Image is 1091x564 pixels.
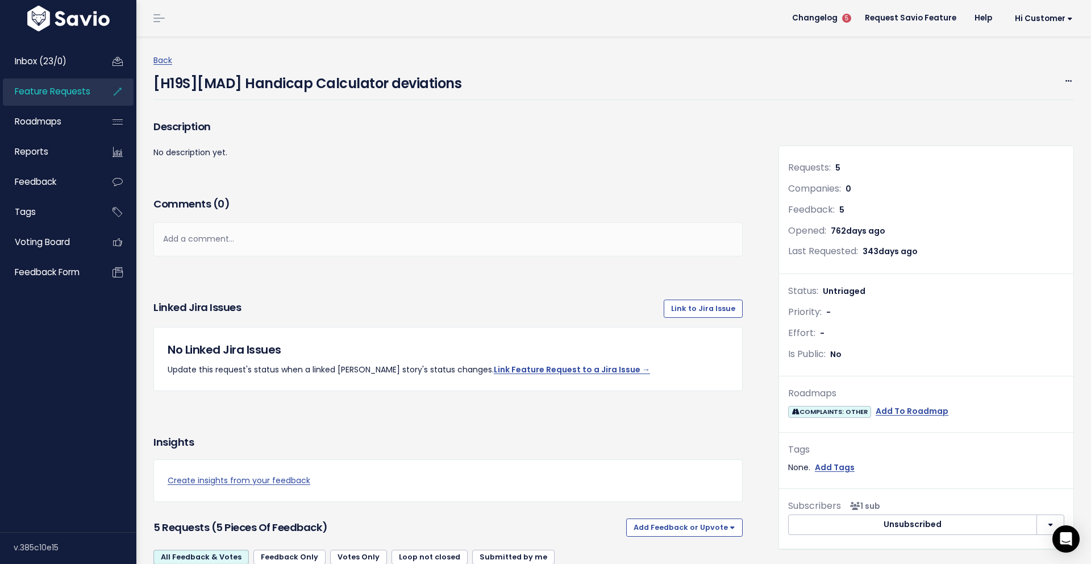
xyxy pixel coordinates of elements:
span: Tags [15,206,36,218]
span: Priority: [788,305,822,318]
span: Feature Requests [15,85,90,97]
a: Link to Jira Issue [664,300,743,318]
span: 343 [863,246,918,257]
span: Feedback [15,176,56,188]
span: Effort: [788,326,815,339]
h3: Linked Jira issues [153,300,241,318]
span: Status: [788,284,818,297]
a: Feedback form [3,259,94,285]
a: Back [153,55,172,66]
h4: [H19S][MAD] Handicap Calculator deviations [153,68,461,94]
a: Add Tags [815,461,855,475]
a: Help [965,10,1001,27]
span: 0 [218,197,224,211]
a: Feature Requests [3,78,94,105]
span: COMPLAINTS: OTHER [788,406,871,418]
a: COMPLAINTS: OTHER [788,404,871,418]
a: Tags [3,199,94,225]
span: Roadmaps [15,115,61,127]
span: Voting Board [15,236,70,248]
a: Reports [3,139,94,165]
a: Voting Board [3,229,94,255]
a: Hi Customer [1001,10,1082,27]
span: Inbox (23/0) [15,55,66,67]
h3: Description [153,119,743,135]
a: Create insights from your feedback [168,474,728,488]
span: <p><strong>Subscribers</strong><br><br> - Nuno Grazina<br> </p> [846,500,880,512]
a: Feedback [3,169,94,195]
a: Link Feature Request to a Jira Issue → [494,364,650,375]
span: Requests: [788,161,831,174]
span: 0 [846,183,851,194]
span: 5 [835,162,840,173]
span: days ago [878,246,918,257]
span: 5 [842,14,851,23]
span: Untriaged [823,285,865,297]
div: Add a comment... [153,222,743,256]
div: Tags [788,442,1064,458]
a: Inbox (23/0) [3,48,94,74]
span: Subscribers [788,499,841,512]
a: Request Savio Feature [856,10,965,27]
h5: No Linked Jira Issues [168,341,728,358]
span: Changelog [792,14,838,22]
span: No [830,349,842,360]
span: - [826,306,831,318]
span: Is Public: [788,347,826,360]
span: Opened: [788,224,826,237]
span: Feedback: [788,203,835,216]
span: Companies: [788,182,841,195]
h3: 5 Requests (5 pieces of Feedback) [153,520,622,536]
div: v.385c10e15 [14,533,136,562]
h3: Comments ( ) [153,196,743,212]
div: Roadmaps [788,385,1064,402]
span: days ago [846,225,885,237]
img: logo-white.9d6f32f41409.svg [24,6,113,31]
p: Update this request's status when a linked [PERSON_NAME] story's status changes. [168,363,728,377]
span: Feedback form [15,266,80,278]
div: Open Intercom Messenger [1052,525,1080,553]
button: Add Feedback or Upvote [626,519,743,537]
h3: Insights [153,434,194,450]
a: Roadmaps [3,109,94,135]
span: - [820,327,825,339]
a: Add To Roadmap [876,404,948,418]
span: 5 [839,204,844,215]
span: Reports [15,146,48,157]
span: Hi Customer [1015,14,1073,23]
button: Unsubscribed [788,515,1037,535]
p: No description yet. [153,146,743,160]
div: None. [788,461,1064,475]
span: Last Requested: [788,244,858,258]
span: 762 [831,225,885,237]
